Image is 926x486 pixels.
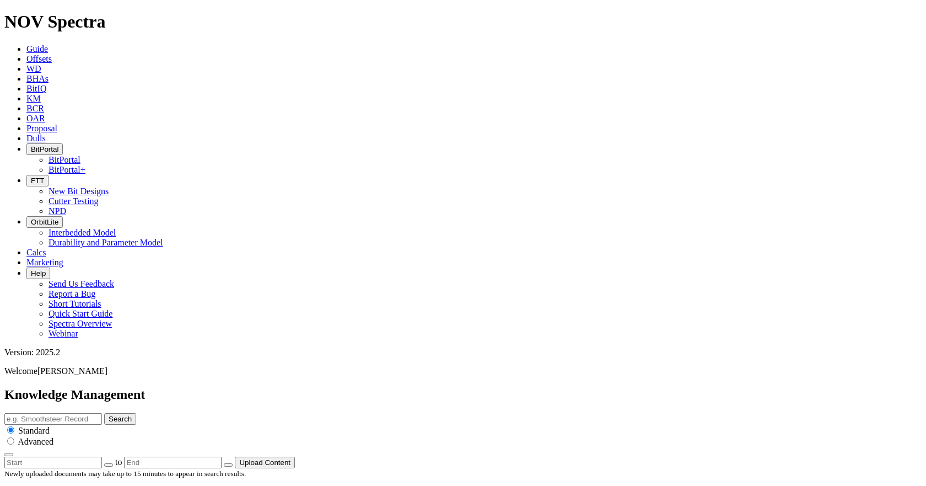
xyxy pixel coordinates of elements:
a: Short Tutorials [49,299,101,308]
a: NPD [49,206,66,216]
small: Newly uploaded documents may take up to 15 minutes to appear in search results. [4,469,246,478]
p: Welcome [4,366,922,376]
a: Durability and Parameter Model [49,238,163,247]
button: Search [104,413,136,425]
span: Help [31,269,46,277]
a: OAR [26,114,45,123]
input: End [124,457,222,468]
a: Dulls [26,133,46,143]
a: KM [26,94,41,103]
span: BitPortal [31,145,58,153]
a: Webinar [49,329,78,338]
a: BitPortal [49,155,80,164]
a: BHAs [26,74,49,83]
a: Calcs [26,248,46,257]
a: BitIQ [26,84,46,93]
span: FTT [31,177,44,185]
a: WD [26,64,41,73]
div: Version: 2025.2 [4,348,922,357]
button: FTT [26,175,49,186]
a: Offsets [26,54,52,63]
a: New Bit Designs [49,186,109,196]
button: Help [26,268,50,279]
span: Standard [18,426,50,435]
button: Upload Content [235,457,295,468]
span: OrbitLite [31,218,58,226]
h1: NOV Spectra [4,12,922,32]
input: e.g. Smoothsteer Record [4,413,102,425]
a: Report a Bug [49,289,95,298]
a: Quick Start Guide [49,309,112,318]
a: Proposal [26,124,57,133]
a: BCR [26,104,44,113]
a: Marketing [26,258,63,267]
a: Cutter Testing [49,196,99,206]
span: [PERSON_NAME] [37,366,107,376]
a: Send Us Feedback [49,279,114,289]
button: BitPortal [26,143,63,155]
span: Advanced [18,437,53,446]
a: Interbedded Model [49,228,116,237]
h2: Knowledge Management [4,387,922,402]
span: to [115,457,122,467]
button: OrbitLite [26,216,63,228]
input: Start [4,457,102,468]
a: Spectra Overview [49,319,112,328]
a: BitPortal+ [49,165,85,174]
a: Guide [26,44,48,54]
